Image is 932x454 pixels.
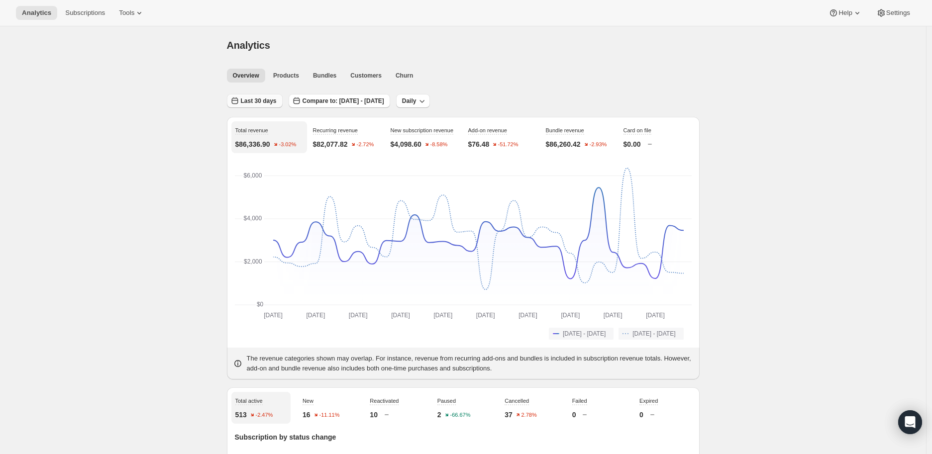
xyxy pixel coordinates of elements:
[623,127,651,133] span: Card on file
[244,258,262,265] text: $2,000
[823,6,868,20] button: Help
[468,127,507,133] span: Add-on revenue
[313,139,348,149] p: $82,077.82
[391,127,454,133] span: New subscription revenue
[433,312,452,319] text: [DATE]
[505,398,529,404] span: Cancelled
[639,410,643,420] p: 0
[303,410,311,420] p: 16
[264,312,283,319] text: [DATE]
[227,94,283,108] button: Last 30 days
[437,410,441,420] p: 2
[623,139,641,149] p: $0.00
[235,398,263,404] span: Total active
[561,312,580,319] text: [DATE]
[646,312,665,319] text: [DATE]
[396,94,430,108] button: Daily
[243,215,262,222] text: $4,000
[356,142,374,148] text: -2.72%
[603,312,622,319] text: [DATE]
[391,139,421,149] p: $4,098.60
[450,412,470,418] text: -66.67%
[639,398,658,404] span: Expired
[319,412,339,418] text: -11.11%
[572,398,587,404] span: Failed
[521,412,536,418] text: 2.78%
[241,97,277,105] span: Last 30 days
[498,142,518,148] text: -51.72%
[350,72,382,80] span: Customers
[273,72,299,80] span: Products
[619,328,683,340] button: [DATE] - [DATE]
[59,6,111,20] button: Subscriptions
[391,312,410,319] text: [DATE]
[22,9,51,17] span: Analytics
[16,6,57,20] button: Analytics
[256,301,263,308] text: $0
[233,72,259,80] span: Overview
[505,410,513,420] p: 37
[546,139,581,149] p: $86,260.42
[632,330,675,338] span: [DATE] - [DATE]
[65,9,105,17] span: Subscriptions
[247,354,694,373] p: The revenue categories shown may overlap. For instance, revenue from recurring add-ons and bundle...
[430,142,447,148] text: -8.58%
[243,172,262,179] text: $6,000
[279,142,296,148] text: -3.02%
[119,9,134,17] span: Tools
[518,312,537,319] text: [DATE]
[870,6,916,20] button: Settings
[227,40,270,51] span: Analytics
[235,127,268,133] span: Total revenue
[255,412,273,418] text: -2.47%
[589,142,607,148] text: -2.93%
[303,398,313,404] span: New
[370,410,378,420] p: 10
[476,312,495,319] text: [DATE]
[563,330,606,338] span: [DATE] - [DATE]
[235,432,692,442] p: Subscription by status change
[437,398,456,404] span: Paused
[886,9,910,17] span: Settings
[546,127,584,133] span: Bundle revenue
[898,410,922,434] div: Open Intercom Messenger
[370,398,399,404] span: Reactivated
[235,410,247,420] p: 513
[313,127,358,133] span: Recurring revenue
[289,94,390,108] button: Compare to: [DATE] - [DATE]
[549,328,614,340] button: [DATE] - [DATE]
[572,410,576,420] p: 0
[348,312,367,319] text: [DATE]
[306,312,325,319] text: [DATE]
[838,9,852,17] span: Help
[113,6,150,20] button: Tools
[468,139,490,149] p: $76.48
[402,97,416,105] span: Daily
[303,97,384,105] span: Compare to: [DATE] - [DATE]
[396,72,413,80] span: Churn
[235,139,270,149] p: $86,336.90
[313,72,336,80] span: Bundles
